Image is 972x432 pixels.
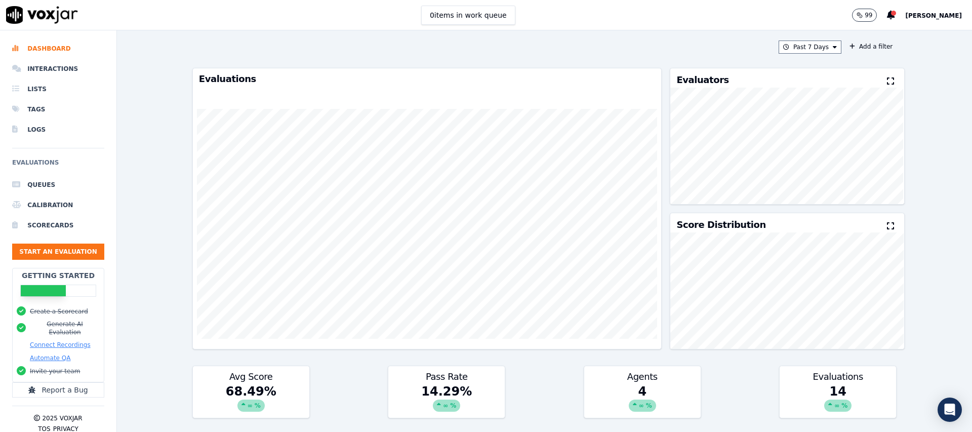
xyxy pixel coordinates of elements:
[12,59,104,79] a: Interactions
[6,6,78,24] img: voxjar logo
[421,6,515,25] button: 0items in work queue
[433,400,460,412] div: ∞ %
[12,382,104,398] button: Report a Bug
[852,9,887,22] button: 99
[905,9,972,21] button: [PERSON_NAME]
[199,372,303,381] h3: Avg Score
[824,400,852,412] div: ∞ %
[938,398,962,422] div: Open Intercom Messenger
[12,156,104,175] h6: Evaluations
[780,383,896,418] div: 14
[12,215,104,235] a: Scorecards
[237,400,265,412] div: ∞ %
[852,9,877,22] button: 99
[676,220,765,229] h3: Score Distribution
[388,383,505,418] div: 14.29 %
[676,75,728,85] h3: Evaluators
[193,383,309,418] div: 68.49 %
[12,99,104,120] a: Tags
[786,372,890,381] h3: Evaluations
[584,383,701,418] div: 4
[30,320,100,336] button: Generate AI Evaluation
[394,372,499,381] h3: Pass Rate
[590,372,695,381] h3: Agents
[22,270,95,281] h2: Getting Started
[905,12,962,19] span: [PERSON_NAME]
[30,307,88,316] button: Create a Scorecard
[30,341,91,349] button: Connect Recordings
[30,367,80,375] button: Invite your team
[629,400,656,412] div: ∞ %
[199,74,656,84] h3: Evaluations
[12,195,104,215] a: Calibration
[12,79,104,99] a: Lists
[42,414,82,422] p: 2025 Voxjar
[12,120,104,140] a: Logs
[12,244,104,260] button: Start an Evaluation
[12,175,104,195] a: Queues
[865,11,872,19] p: 99
[12,38,104,59] a: Dashboard
[779,41,841,54] button: Past 7 Days
[845,41,897,53] button: Add a filter
[30,354,70,362] button: Automate QA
